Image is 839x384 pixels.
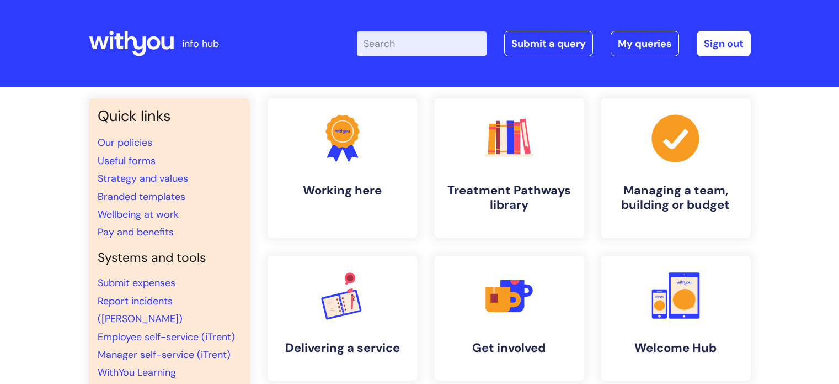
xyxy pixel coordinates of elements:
a: Submit a query [504,31,593,56]
a: Sign out [697,31,751,56]
a: Welcome Hub [601,256,751,381]
a: Report incidents ([PERSON_NAME]) [98,294,183,325]
div: | - [357,31,751,56]
a: Employee self-service (iTrent) [98,330,235,344]
a: Manager self-service (iTrent) [98,348,231,361]
a: Get involved [434,256,584,381]
a: Pay and benefits [98,225,174,239]
a: Wellbeing at work [98,208,179,221]
h4: Get involved [443,341,575,355]
a: Useful forms [98,154,156,167]
h4: Treatment Pathways library [443,183,575,213]
h4: Working here [276,183,409,198]
h4: Managing a team, building or budget [610,183,742,213]
a: WithYou Learning [98,366,176,379]
h4: Delivering a service [276,341,409,355]
a: Our policies [98,136,152,149]
a: Branded templates [98,190,185,203]
a: Treatment Pathways library [434,98,584,238]
a: Strategy and values [98,172,188,185]
a: Submit expenses [98,276,175,290]
input: Search [357,31,487,56]
a: Managing a team, building or budget [601,98,751,238]
h4: Welcome Hub [610,341,742,355]
a: Working here [268,98,418,238]
h4: Systems and tools [98,250,241,266]
h3: Quick links [98,107,241,125]
a: My queries [611,31,679,56]
p: info hub [182,35,219,52]
a: Delivering a service [268,256,418,381]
